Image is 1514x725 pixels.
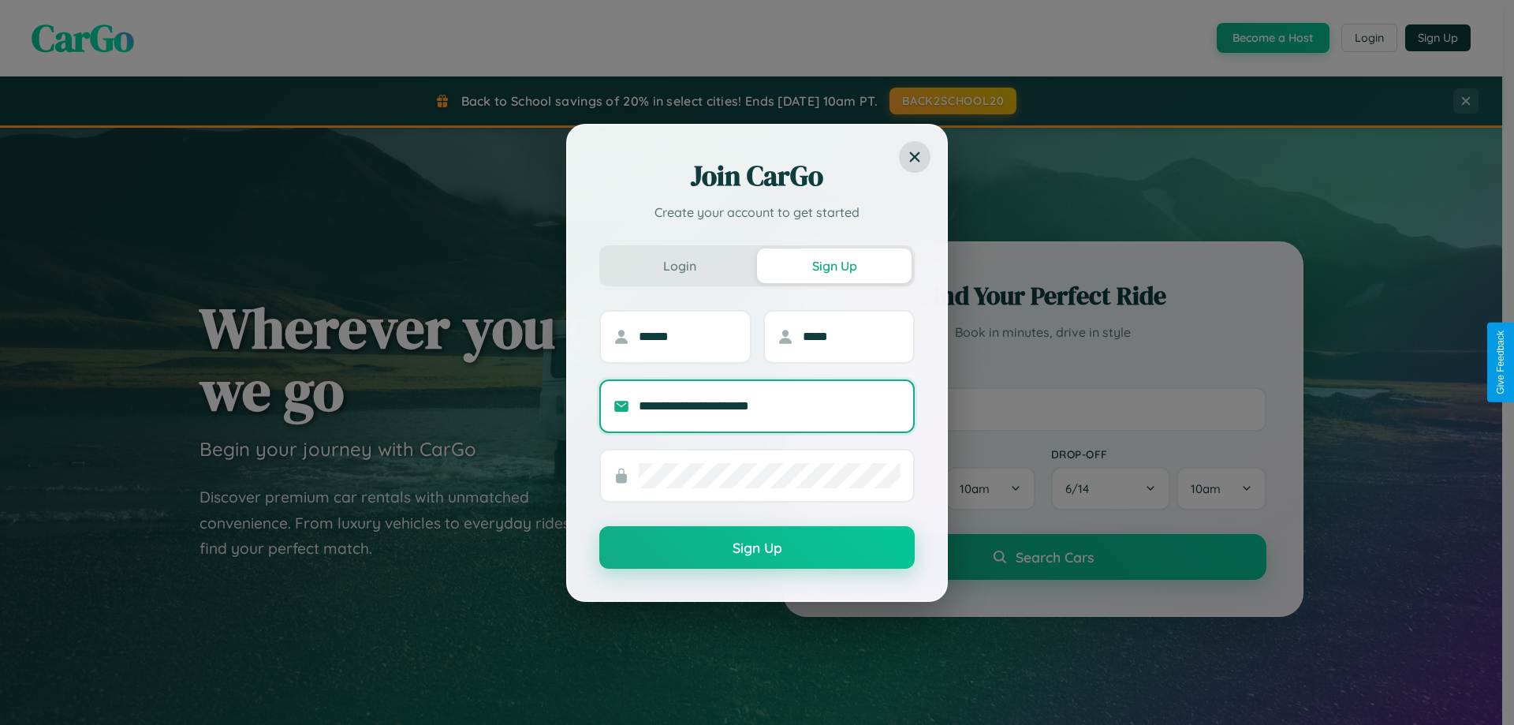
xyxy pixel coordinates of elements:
button: Sign Up [757,249,912,283]
div: Give Feedback [1495,331,1506,394]
p: Create your account to get started [599,203,915,222]
h2: Join CarGo [599,157,915,195]
button: Login [602,249,757,283]
button: Sign Up [599,526,915,569]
